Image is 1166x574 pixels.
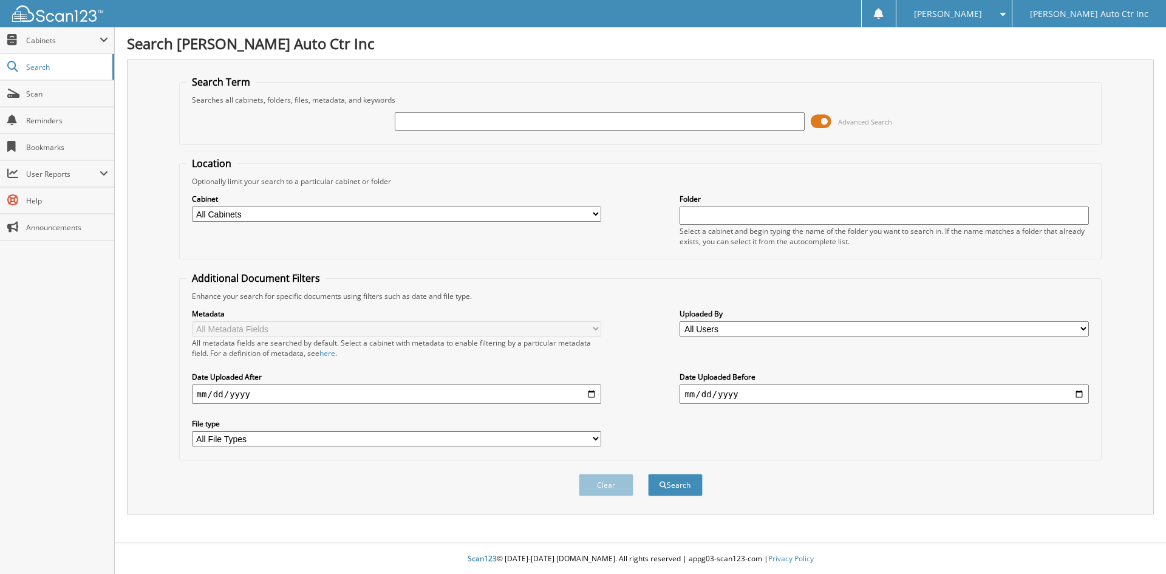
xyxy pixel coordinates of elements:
[186,272,326,285] legend: Additional Document Filters
[186,291,1096,301] div: Enhance your search for specific documents using filters such as date and file type.
[26,169,100,179] span: User Reports
[26,222,108,233] span: Announcements
[26,62,106,72] span: Search
[468,553,497,564] span: Scan123
[680,226,1089,247] div: Select a cabinet and begin typing the name of the folder you want to search in. If the name match...
[1030,10,1148,18] span: [PERSON_NAME] Auto Ctr Inc
[680,194,1089,204] label: Folder
[1105,516,1166,574] iframe: Chat Widget
[26,196,108,206] span: Help
[648,474,703,496] button: Search
[680,384,1089,404] input: end
[192,419,601,429] label: File type
[680,309,1089,319] label: Uploaded By
[12,5,103,22] img: scan123-logo-white.svg
[768,553,814,564] a: Privacy Policy
[192,309,601,319] label: Metadata
[26,35,100,46] span: Cabinets
[26,142,108,152] span: Bookmarks
[192,338,601,358] div: All metadata fields are searched by default. Select a cabinet with metadata to enable filtering b...
[186,75,256,89] legend: Search Term
[579,474,633,496] button: Clear
[319,348,335,358] a: here
[192,384,601,404] input: start
[186,157,237,170] legend: Location
[186,176,1096,186] div: Optionally limit your search to a particular cabinet or folder
[26,89,108,99] span: Scan
[127,33,1154,53] h1: Search [PERSON_NAME] Auto Ctr Inc
[680,372,1089,382] label: Date Uploaded Before
[115,544,1166,574] div: © [DATE]-[DATE] [DOMAIN_NAME]. All rights reserved | appg03-scan123-com |
[192,194,601,204] label: Cabinet
[26,115,108,126] span: Reminders
[914,10,982,18] span: [PERSON_NAME]
[186,95,1096,105] div: Searches all cabinets, folders, files, metadata, and keywords
[192,372,601,382] label: Date Uploaded After
[838,117,892,126] span: Advanced Search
